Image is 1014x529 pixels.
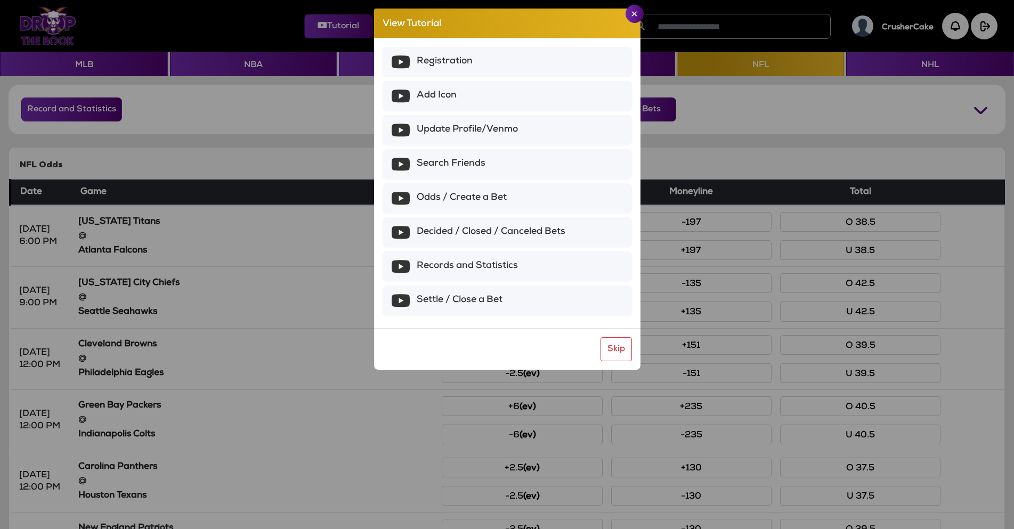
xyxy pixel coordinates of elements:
img: Close [631,11,637,17]
span: Decided / Closed / Canceled Bets [417,226,565,239]
span: Update Profile/Venmo [417,124,518,136]
span: Registration [417,55,473,68]
span: Records and Statistics [417,260,518,273]
button: Close [626,5,644,23]
span: Odds / Create a Bet [417,192,507,205]
button: Skip [601,337,632,361]
span: Settle / Close a Bet [417,294,502,307]
span: Add Icon [417,89,457,102]
span: Search Friends [417,158,485,170]
h4: View Tutorial [383,17,442,31]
